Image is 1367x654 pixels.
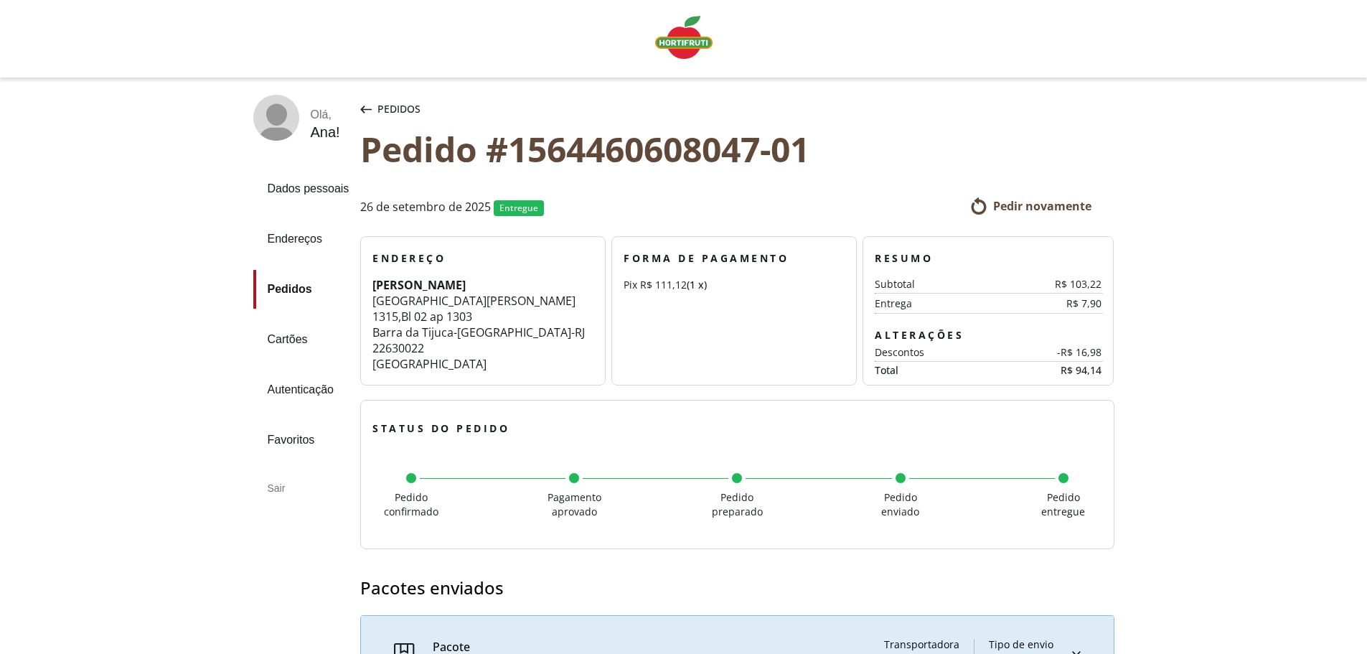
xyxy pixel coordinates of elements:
span: [GEOGRAPHIC_DATA] [372,356,487,372]
h3: Resumo [875,251,1101,266]
span: - [454,324,457,340]
div: R$ 103,22 [1011,279,1101,290]
a: Pedir novamente [970,197,1091,215]
a: Favoritos [253,421,349,459]
a: Logo [649,10,718,67]
h3: Alterações [875,328,1101,342]
div: Pix [624,277,845,292]
div: Sair [253,471,349,505]
div: Entrega [875,298,1011,309]
img: Logo [655,16,713,59]
div: -R$ 16,98 [1011,347,1101,358]
span: Pagamento aprovado [548,490,601,518]
h3: Forma de Pagamento [624,251,845,266]
div: Tipo de envio [989,639,1053,650]
span: Pedido confirmado [384,490,438,518]
span: (1 x) [687,278,707,291]
strong: [PERSON_NAME] [372,277,466,293]
a: Dados pessoais [253,169,349,208]
span: [GEOGRAPHIC_DATA] [457,324,571,340]
span: Barra da Tijuca [372,324,454,340]
span: 22630022 [372,340,424,356]
span: , [398,309,401,324]
span: Pedido preparado [712,490,763,518]
div: Pedido #1564460608047-01 [360,129,1114,169]
a: Endereços [253,220,349,258]
span: R$ 111,12 [640,278,687,291]
a: Pedidos [253,270,349,309]
span: Bl 02 ap 1303 [401,309,472,324]
div: Transportadora [884,639,959,650]
h3: Pacotes enviados [360,578,1114,598]
span: Pedido enviado [881,490,919,518]
div: Pacote [433,640,603,653]
span: [GEOGRAPHIC_DATA][PERSON_NAME] [372,293,576,309]
button: Pedidos [357,95,423,123]
div: Descontos [875,347,1011,358]
span: Pedido entregue [1041,490,1085,518]
span: RJ [575,324,585,340]
a: Autenticação [253,370,349,409]
span: Status do pedido [372,421,509,435]
h3: Endereço [372,251,593,266]
div: Subtotal [875,279,1011,290]
span: - [571,324,575,340]
span: 1315 [372,309,398,324]
div: R$ 7,90 [1011,298,1101,309]
div: Total [875,365,988,376]
div: Olá , [311,108,340,121]
div: R$ 94,14 [988,365,1101,376]
span: Entregue [499,202,538,214]
span: Pedidos [377,102,421,116]
div: Ana ! [311,124,340,141]
a: Cartões [253,320,349,359]
span: Pedir novamente [993,198,1091,214]
span: 26 de setembro de 2025 [360,200,491,216]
